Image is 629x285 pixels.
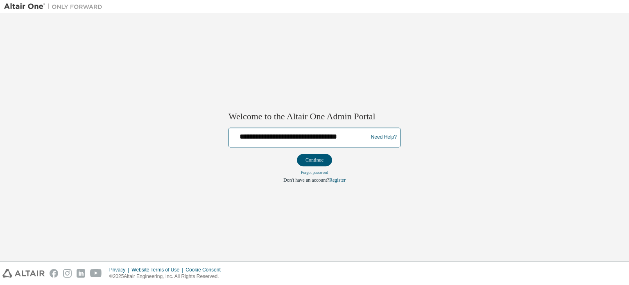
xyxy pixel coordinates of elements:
[90,269,102,278] img: youtube.svg
[131,267,186,273] div: Website Terms of Use
[229,111,400,123] h2: Welcome to the Altair One Admin Portal
[50,269,58,278] img: facebook.svg
[109,267,131,273] div: Privacy
[283,177,329,183] span: Don't have an account?
[301,170,328,175] a: Forgot password
[63,269,72,278] img: instagram.svg
[186,267,225,273] div: Cookie Consent
[297,154,332,166] button: Continue
[2,269,45,278] img: altair_logo.svg
[329,177,346,183] a: Register
[371,137,397,138] a: Need Help?
[4,2,106,11] img: Altair One
[109,273,226,280] p: © 2025 Altair Engineering, Inc. All Rights Reserved.
[77,269,85,278] img: linkedin.svg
